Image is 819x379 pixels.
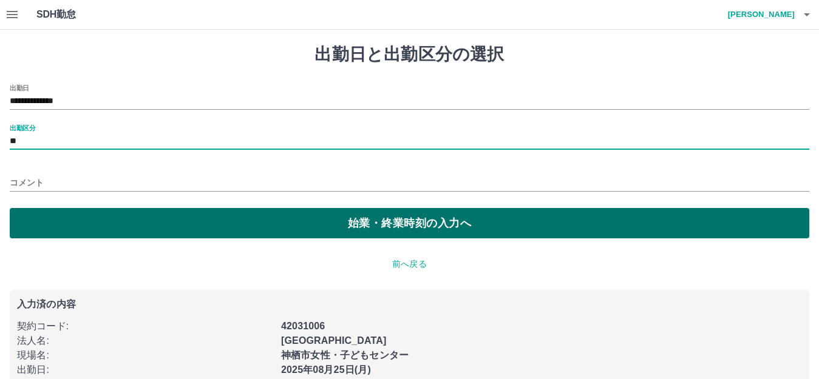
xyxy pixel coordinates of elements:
[281,335,387,346] b: [GEOGRAPHIC_DATA]
[17,334,274,348] p: 法人名 :
[17,300,802,309] p: 入力済の内容
[281,350,409,360] b: 神栖市女性・子どもセンター
[10,258,809,270] p: 前へ戻る
[10,208,809,238] button: 始業・終業時刻の入力へ
[10,83,29,92] label: 出勤日
[281,321,325,331] b: 42031006
[281,364,371,375] b: 2025年08月25日(月)
[17,348,274,363] p: 現場名 :
[17,319,274,334] p: 契約コード :
[10,44,809,65] h1: 出勤日と出勤区分の選択
[17,363,274,377] p: 出勤日 :
[10,123,35,132] label: 出勤区分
